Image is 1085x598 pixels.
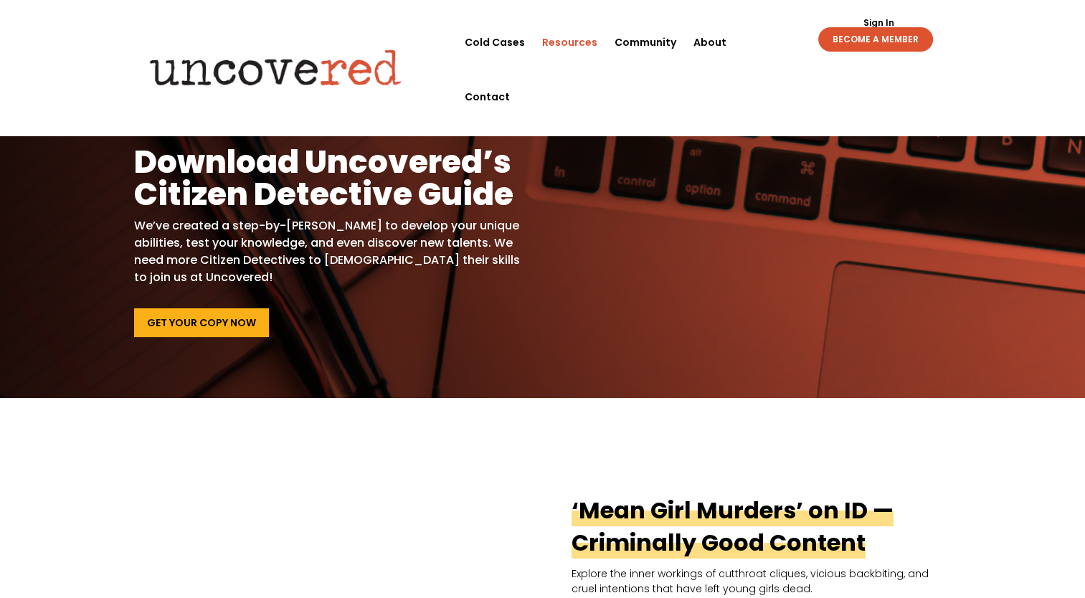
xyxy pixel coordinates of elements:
a: Contact [465,70,510,124]
p: Explore the inner workings of cutthroat cliques, vicious backbiting, and cruel intentions that ha... [134,566,952,597]
a: ‘Mean Girl Murders’ on ID — Criminally Good Content [572,494,894,559]
p: We’ve created a step-by-[PERSON_NAME] to develop your unique abilities, test your knowledge, and ... [134,217,521,286]
a: Cold Cases [465,15,525,70]
h1: Download Uncovered’s Citizen Detective Guide [134,146,521,217]
a: Get Your Copy Now [134,308,269,337]
a: BECOME A MEMBER [818,27,933,52]
a: Sign In [856,19,902,27]
a: About [693,15,726,70]
a: Resources [542,15,597,70]
img: Uncovered logo [138,39,414,95]
a: Community [615,15,676,70]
